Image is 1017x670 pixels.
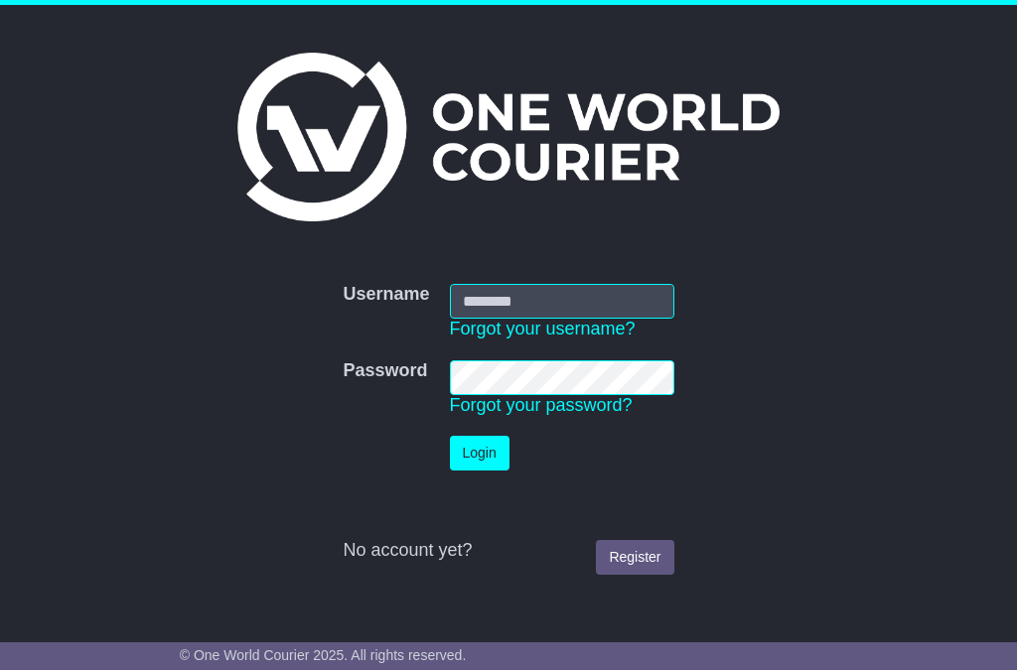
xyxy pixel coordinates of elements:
label: Password [343,360,427,382]
span: © One World Courier 2025. All rights reserved. [180,647,467,663]
img: One World [237,53,780,221]
a: Forgot your username? [450,319,636,338]
a: Forgot your password? [450,395,633,415]
div: No account yet? [343,540,673,562]
a: Register [596,540,673,575]
label: Username [343,284,429,306]
button: Login [450,436,509,470]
